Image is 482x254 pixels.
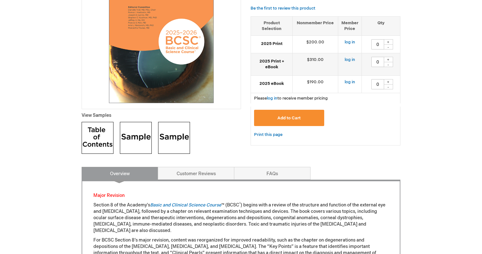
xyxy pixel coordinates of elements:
[150,202,221,208] a: Basic and Clinical Science Course
[158,167,234,180] a: Customer Reviews
[383,84,393,89] div: -
[251,6,315,11] a: Be the first to review this product
[383,39,393,45] div: +
[383,79,393,85] div: +
[239,202,241,206] sup: ®
[293,75,338,93] td: $190.00
[254,96,328,101] span: Please to receive member pricing
[93,193,125,198] font: Major Revision
[383,62,393,67] div: -
[267,96,277,101] a: log in
[93,202,389,234] p: Section 8 of the Academy's ™ (BCSC ) begins with a review of the structure and function of the ex...
[254,41,289,47] strong: 2025 Print
[383,57,393,62] div: +
[371,39,384,49] input: Qty
[345,40,355,45] a: log in
[158,122,190,154] img: Click to view
[254,131,282,139] a: Print this page
[254,81,289,87] strong: 2025 eBook
[251,16,293,35] th: Product Selection
[254,58,289,70] strong: 2025 Print + eBook
[82,112,241,119] p: View Samples
[371,79,384,89] input: Qty
[120,122,152,154] img: Click to view
[293,16,338,35] th: Nonmember Price
[82,122,113,154] img: Click to view
[361,16,400,35] th: Qty
[383,44,393,49] div: -
[345,79,355,85] a: log in
[277,116,301,121] span: Add to Cart
[371,57,384,67] input: Qty
[293,35,338,53] td: $200.00
[338,16,361,35] th: Member Price
[345,57,355,62] a: log in
[234,167,310,180] a: FAQs
[82,167,158,180] a: Overview
[254,110,324,126] button: Add to Cart
[293,53,338,75] td: $310.00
